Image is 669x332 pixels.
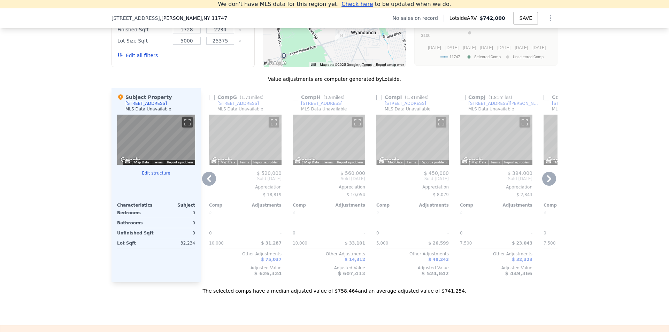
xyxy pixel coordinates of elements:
[209,176,282,182] span: Sold [DATE]
[157,208,195,218] div: 0
[261,257,282,262] span: $ 75,037
[460,251,532,257] div: Other Adjustments
[406,95,416,100] span: 1.81
[414,228,449,238] div: -
[323,160,333,164] a: Terms (opens in new tab)
[376,231,379,236] span: 0
[117,25,169,34] div: Finished Sqft
[460,115,532,165] div: Street View
[111,282,557,294] div: The selected comps have a median adjusted value of $758,464 and an average adjusted value of $741...
[462,160,467,163] button: Keyboard shortcuts
[293,115,365,165] div: Street View
[445,45,459,50] text: [DATE]
[414,208,449,218] div: -
[329,202,365,208] div: Adjustments
[265,58,288,67] img: Google
[362,63,372,67] a: Terms (opens in new tab)
[293,176,365,182] span: Sold [DATE]
[515,45,528,50] text: [DATE]
[514,12,538,24] button: SAVE
[496,202,532,208] div: Adjustments
[209,265,282,271] div: Adjusted Value
[311,63,316,66] button: Keyboard shortcuts
[330,208,365,218] div: -
[295,160,300,163] button: Keyboard shortcuts
[468,106,514,112] div: MLS Data Unavailable
[388,160,402,165] button: Map Data
[474,55,501,59] text: Selected Comp
[153,160,163,164] a: Terms (opens in new tab)
[393,15,444,22] div: No sales on record
[212,160,216,163] button: Keyboard shortcuts
[160,15,227,22] span: , [PERSON_NAME]
[254,271,282,276] span: $ 626,324
[513,55,544,59] text: Unselected Comp
[552,101,593,106] div: [STREET_ADDRESS]
[209,241,224,246] span: 10,000
[325,95,332,100] span: 1.9
[376,115,449,165] div: Map
[167,160,193,164] a: Report a problem
[257,170,282,176] span: $ 520,000
[209,115,282,165] div: Map
[134,160,149,165] button: Map Data
[460,265,532,271] div: Adjusted Value
[293,265,365,271] div: Adjusted Value
[293,202,329,208] div: Comp
[117,115,195,165] div: Street View
[544,11,557,25] button: Show Options
[239,160,249,164] a: Terms (opens in new tab)
[545,156,568,165] img: Google
[209,94,266,101] div: Comp G
[247,208,282,218] div: -
[352,117,363,128] button: Toggle fullscreen view
[428,257,449,262] span: $ 48,243
[293,184,365,190] div: Appreciation
[433,192,449,197] span: $ 8,079
[486,95,515,100] span: ( miles)
[293,101,343,106] a: [STREET_ADDRESS]
[544,184,616,190] div: Appreciation
[516,192,532,197] span: $ 2,843
[337,160,363,164] a: Report a problem
[480,45,493,50] text: [DATE]
[117,228,155,238] div: Unfinished Sqft
[253,160,279,164] a: Report a problem
[347,192,365,197] span: $ 10,054
[498,208,532,218] div: -
[463,45,476,50] text: [DATE]
[460,202,496,208] div: Comp
[468,25,471,29] text: K
[117,94,172,101] div: Subject Property
[460,94,515,101] div: Comp J
[490,160,500,164] a: Terms (opens in new tab)
[261,241,282,246] span: $ 31,287
[156,202,195,208] div: Subject
[293,251,365,257] div: Other Adjustments
[330,228,365,238] div: -
[345,257,365,262] span: $ 14,312
[421,160,447,164] a: Report a problem
[330,218,365,228] div: -
[263,192,282,197] span: $ 18,819
[376,251,449,257] div: Other Adjustments
[209,251,282,257] div: Other Adjustments
[460,241,472,246] span: 7,500
[532,45,546,50] text: [DATE]
[338,271,365,276] span: $ 607,413
[460,208,495,218] div: 0
[202,15,227,21] span: , NY 11747
[117,115,195,165] div: Map
[241,95,251,100] span: 1.71
[460,115,532,165] div: Map
[211,156,234,165] a: Open this area in Google Maps (opens a new window)
[217,106,263,112] div: MLS Data Unavailable
[293,208,328,218] div: 0
[376,94,431,101] div: Comp I
[157,228,195,238] div: 0
[479,15,505,21] span: $742,000
[293,115,365,165] div: Map
[111,76,557,83] div: Value adjustments are computer generated by Lotside .
[462,156,485,165] a: Open this area in Google Maps (opens a new window)
[335,30,343,41] div: 124 S 28th St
